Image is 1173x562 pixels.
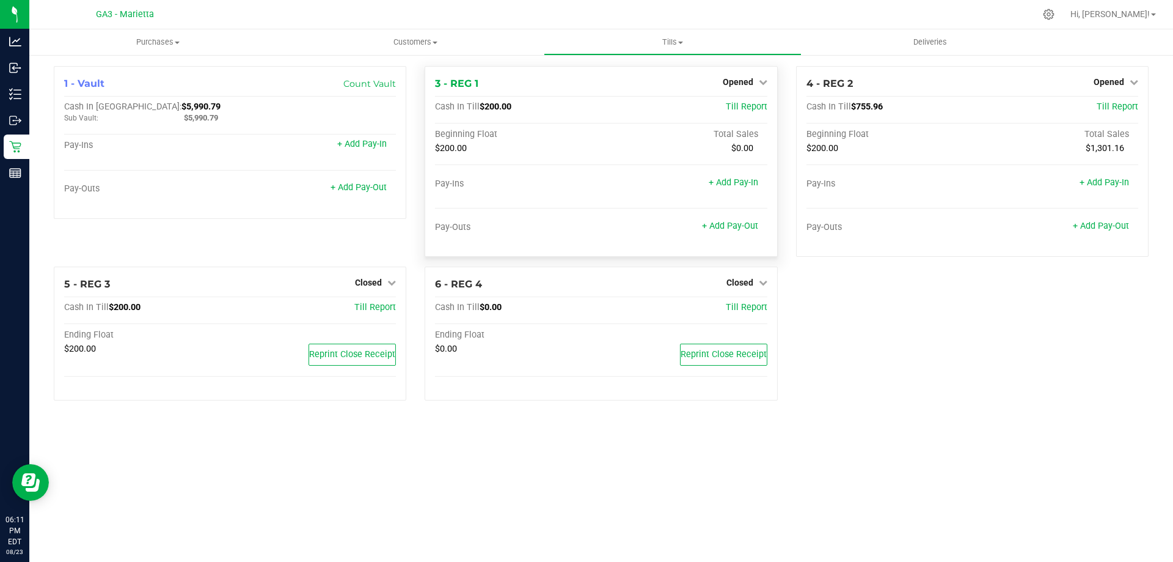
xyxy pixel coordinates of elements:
[5,547,24,556] p: 08/23
[726,102,767,112] a: Till Report
[64,278,110,290] span: 5 - REG 3
[309,344,396,366] button: Reprint Close Receipt
[601,129,767,140] div: Total Sales
[972,129,1138,140] div: Total Sales
[287,29,544,55] a: Customers
[681,349,767,360] span: Reprint Close Receipt
[9,35,21,48] inline-svg: Analytics
[331,182,387,193] a: + Add Pay-Out
[287,37,543,48] span: Customers
[806,129,973,140] div: Beginning Float
[64,78,104,89] span: 1 - Vault
[343,78,396,89] a: Count Vault
[897,37,963,48] span: Deliveries
[435,278,482,290] span: 6 - REG 4
[354,302,396,312] a: Till Report
[723,77,753,87] span: Opened
[64,114,98,122] span: Sub Vault:
[1041,9,1056,20] div: Manage settings
[64,302,109,312] span: Cash In Till
[480,302,502,312] span: $0.00
[726,302,767,312] a: Till Report
[64,102,181,112] span: Cash In [GEOGRAPHIC_DATA]:
[802,29,1059,55] a: Deliveries
[480,102,511,112] span: $200.00
[309,349,395,360] span: Reprint Close Receipt
[12,464,49,501] iframe: Resource center
[806,102,851,112] span: Cash In Till
[1097,102,1138,112] a: Till Report
[709,177,758,188] a: + Add Pay-In
[29,29,287,55] a: Purchases
[806,222,973,233] div: Pay-Outs
[544,37,800,48] span: Tills
[435,302,480,312] span: Cash In Till
[9,62,21,74] inline-svg: Inbound
[435,129,601,140] div: Beginning Float
[435,344,457,354] span: $0.00
[1094,77,1124,87] span: Opened
[9,141,21,153] inline-svg: Retail
[9,88,21,100] inline-svg: Inventory
[64,183,230,194] div: Pay-Outs
[435,78,478,89] span: 3 - REG 1
[1070,9,1150,19] span: Hi, [PERSON_NAME]!
[1086,143,1124,153] span: $1,301.16
[184,113,218,122] span: $5,990.79
[355,278,382,287] span: Closed
[544,29,801,55] a: Tills
[181,102,221,112] span: $5,990.79
[96,9,154,20] span: GA3 - Marietta
[64,330,230,341] div: Ending Float
[9,114,21,127] inline-svg: Outbound
[64,344,96,354] span: $200.00
[109,302,141,312] span: $200.00
[1073,221,1129,231] a: + Add Pay-Out
[435,102,480,112] span: Cash In Till
[731,143,753,153] span: $0.00
[9,167,21,179] inline-svg: Reports
[435,330,601,341] div: Ending Float
[680,344,767,366] button: Reprint Close Receipt
[702,221,758,231] a: + Add Pay-Out
[435,179,601,190] div: Pay-Ins
[435,222,601,233] div: Pay-Outs
[337,139,387,149] a: + Add Pay-In
[29,37,287,48] span: Purchases
[806,179,973,190] div: Pay-Ins
[726,278,753,287] span: Closed
[806,143,838,153] span: $200.00
[5,514,24,547] p: 06:11 PM EDT
[1080,177,1129,188] a: + Add Pay-In
[851,102,883,112] span: $755.96
[64,140,230,151] div: Pay-Ins
[435,143,467,153] span: $200.00
[806,78,853,89] span: 4 - REG 2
